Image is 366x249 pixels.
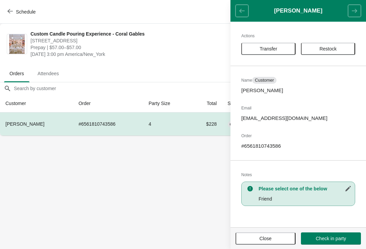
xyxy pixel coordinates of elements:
h2: Email [241,105,355,111]
h2: Name [241,77,355,84]
span: Custom Candle Pouring Experience - Coral Gables [30,30,236,37]
h2: Order [241,132,355,139]
span: Customer [255,78,274,83]
span: Close [260,236,272,241]
button: Close [236,232,296,245]
span: [PERSON_NAME] [5,121,44,127]
th: Party Size [143,95,190,112]
p: [EMAIL_ADDRESS][DOMAIN_NAME] [241,115,355,122]
img: Custom Candle Pouring Experience - Coral Gables [9,34,25,54]
span: Schedule [16,9,36,15]
td: 4 [143,112,190,136]
h1: [PERSON_NAME] [248,7,348,14]
h2: Notes [241,171,355,178]
h3: Please select one of the below [259,185,351,192]
th: Total [191,95,222,112]
th: Order [73,95,143,112]
button: Check in party [301,232,361,245]
span: Orders [4,67,29,80]
p: [PERSON_NAME] [241,87,355,94]
span: [DATE] 3:00 pm America/New_York [30,51,236,58]
span: Check in party [316,236,346,241]
span: [STREET_ADDRESS] [30,37,236,44]
span: Restock [320,46,337,51]
th: Status [222,95,264,112]
p: # 6561810743586 [241,143,355,149]
button: Schedule [3,6,41,18]
td: $228 [191,112,222,136]
input: Search by customer [14,82,366,95]
button: Restock [301,43,355,55]
span: Attendees [32,67,64,80]
h2: Actions [241,33,355,39]
span: Transfer [260,46,277,51]
p: Friend [259,195,351,202]
span: Prepay | $57.00–$57.00 [30,44,236,51]
td: # 6561810743586 [73,112,143,136]
button: Transfer [241,43,296,55]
